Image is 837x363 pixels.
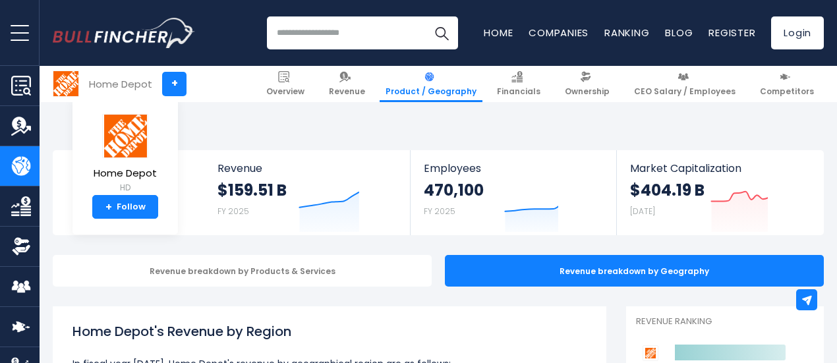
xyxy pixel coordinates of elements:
[217,162,397,175] span: Revenue
[630,162,809,175] span: Market Capitalization
[445,255,824,287] div: Revenue breakdown by Geography
[604,26,649,40] a: Ranking
[89,76,152,92] div: Home Depot
[643,345,658,361] img: Home Depot competitors logo
[105,202,112,213] strong: +
[260,66,310,102] a: Overview
[217,206,249,217] small: FY 2025
[529,26,589,40] a: Companies
[53,18,195,48] img: Bullfincher logo
[634,86,736,97] span: CEO Salary / Employees
[53,71,78,96] img: HD logo
[708,26,755,40] a: Register
[102,114,148,158] img: HD logo
[559,66,616,102] a: Ownership
[425,16,458,49] button: Search
[665,26,693,40] a: Blog
[53,18,194,48] a: Go to homepage
[94,168,157,179] span: Home Depot
[636,316,814,327] p: Revenue Ranking
[94,182,157,194] small: HD
[92,195,158,219] a: +Follow
[630,180,705,200] strong: $404.19 B
[424,180,484,200] strong: 470,100
[497,86,540,97] span: Financials
[630,206,655,217] small: [DATE]
[424,162,602,175] span: Employees
[380,66,482,102] a: Product / Geography
[204,150,411,235] a: Revenue $159.51 B FY 2025
[424,206,455,217] small: FY 2025
[484,26,513,40] a: Home
[93,113,158,196] a: Home Depot HD
[329,86,365,97] span: Revenue
[771,16,824,49] a: Login
[162,72,187,96] a: +
[754,66,820,102] a: Competitors
[617,150,823,235] a: Market Capitalization $404.19 B [DATE]
[565,86,610,97] span: Ownership
[411,150,616,235] a: Employees 470,100 FY 2025
[217,180,287,200] strong: $159.51 B
[11,237,31,256] img: Ownership
[386,86,476,97] span: Product / Geography
[628,66,741,102] a: CEO Salary / Employees
[323,66,371,102] a: Revenue
[760,86,814,97] span: Competitors
[53,255,432,287] div: Revenue breakdown by Products & Services
[266,86,304,97] span: Overview
[491,66,546,102] a: Financials
[72,321,587,341] h1: Home Depot's Revenue by Region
